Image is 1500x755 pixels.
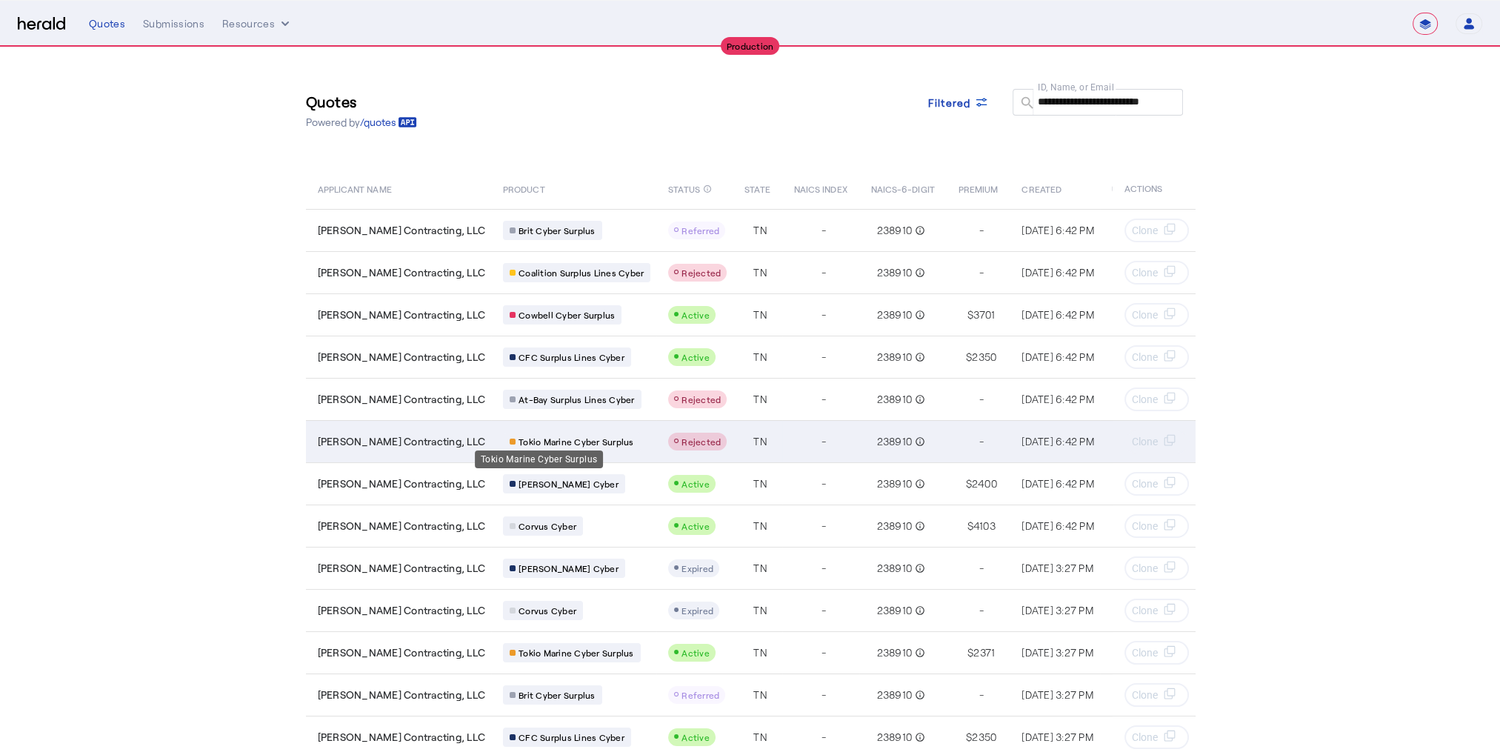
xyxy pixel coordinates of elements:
[821,434,826,449] span: -
[821,603,826,618] span: -
[973,645,995,660] span: 2371
[318,476,486,491] span: [PERSON_NAME] Contracting, LLC
[912,730,925,745] mat-icon: info_outline
[519,689,596,701] span: Brit Cyber Surplus
[1132,223,1158,238] span: Clone
[1124,261,1189,285] button: Clone
[703,181,712,197] mat-icon: info_outline
[222,16,293,31] button: Resources dropdown menu
[681,225,719,236] span: Referred
[1132,434,1158,449] span: Clone
[519,647,634,659] span: Tokio Marine Cyber Surplus
[1132,603,1158,618] span: Clone
[1021,224,1094,236] span: [DATE] 6:42 PM
[753,561,767,576] span: TN
[912,265,925,280] mat-icon: info_outline
[794,181,847,196] span: NAICS INDEX
[306,91,417,112] h3: Quotes
[1038,82,1114,92] mat-label: ID, Name, or Email
[821,645,826,660] span: -
[821,350,826,365] span: -
[972,730,996,745] span: 2350
[519,520,576,532] span: Corvus Cyber
[1021,435,1094,448] span: [DATE] 6:42 PM
[519,351,624,363] span: CFC Surplus Lines Cyber
[1124,641,1189,665] button: Clone
[318,392,486,407] span: [PERSON_NAME] Contracting, LLC
[1021,266,1094,279] span: [DATE] 6:42 PM
[877,476,913,491] span: 238910
[912,603,925,618] mat-icon: info_outline
[877,350,913,365] span: 238910
[1132,265,1158,280] span: Clone
[1021,604,1093,616] span: [DATE] 3:27 PM
[1132,476,1158,491] span: Clone
[972,476,997,491] span: 2400
[681,605,713,616] span: Expired
[1124,345,1189,369] button: Clone
[1124,683,1189,707] button: Clone
[1013,95,1038,113] mat-icon: search
[1021,519,1094,532] span: [DATE] 6:42 PM
[318,561,486,576] span: [PERSON_NAME] Contracting, LLC
[877,688,913,702] span: 238910
[681,563,713,573] span: Expired
[318,688,486,702] span: [PERSON_NAME] Contracting, LLC
[912,307,925,322] mat-icon: info_outline
[912,350,925,365] mat-icon: info_outline
[877,519,913,533] span: 238910
[1021,688,1093,701] span: [DATE] 3:27 PM
[966,730,972,745] span: $
[877,392,913,407] span: 238910
[1132,730,1158,745] span: Clone
[753,645,767,660] span: TN
[681,267,721,278] span: Rejected
[979,603,983,618] span: -
[877,730,913,745] span: 238910
[821,265,826,280] span: -
[721,37,780,55] div: Production
[979,434,983,449] span: -
[1132,392,1158,407] span: Clone
[1021,646,1093,659] span: [DATE] 3:27 PM
[877,561,913,576] span: 238910
[753,223,767,238] span: TN
[668,181,700,196] span: STATUS
[18,17,65,31] img: Herald Logo
[912,688,925,702] mat-icon: info_outline
[966,350,972,365] span: $
[306,115,417,130] p: Powered by
[753,476,767,491] span: TN
[681,732,710,742] span: Active
[753,307,767,322] span: TN
[912,223,925,238] mat-icon: info_outline
[877,434,913,449] span: 238910
[1132,307,1158,322] span: Clone
[965,476,971,491] span: $
[877,265,913,280] span: 238910
[753,688,767,702] span: TN
[912,476,925,491] mat-icon: info_outline
[967,645,973,660] span: $
[1132,519,1158,533] span: Clone
[519,224,596,236] span: Brit Cyber Surplus
[1021,308,1094,321] span: [DATE] 6:42 PM
[519,605,576,616] span: Corvus Cyber
[681,310,710,320] span: Active
[912,561,925,576] mat-icon: info_outline
[973,519,996,533] span: 4103
[979,223,983,238] span: -
[821,519,826,533] span: -
[1124,430,1189,453] button: Clone
[519,267,644,279] span: Coalition Surplus Lines Cyber
[681,690,719,700] span: Referred
[821,476,826,491] span: -
[912,519,925,533] mat-icon: info_outline
[1112,167,1195,209] th: ACTIONS
[519,478,619,490] span: [PERSON_NAME] Cyber
[318,223,486,238] span: [PERSON_NAME] Contracting, LLC
[318,350,486,365] span: [PERSON_NAME] Contracting, LLC
[928,95,971,110] span: Filtered
[519,436,634,448] span: Tokio Marine Cyber Surplus
[1132,350,1158,365] span: Clone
